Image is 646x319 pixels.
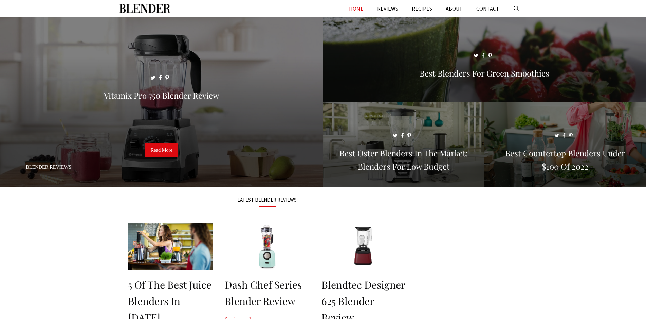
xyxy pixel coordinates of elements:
img: Dash Chef Series Blender Review [225,223,309,270]
img: 5 of the Best Juice Blenders in 2022 [128,223,213,270]
a: Dash Chef Series Blender Review [225,278,302,308]
a: Best Countertop Blenders Under $100 of 2022 [484,179,646,186]
h3: LATEST BLENDER REVIEWS [128,197,406,202]
img: Blendtec Designer 625 Blender Review [321,223,406,270]
a: Best Oster Blenders in the Market: Blenders for Low Budget [323,179,485,186]
a: Blender Reviews [26,164,71,170]
a: Read More [145,143,178,157]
